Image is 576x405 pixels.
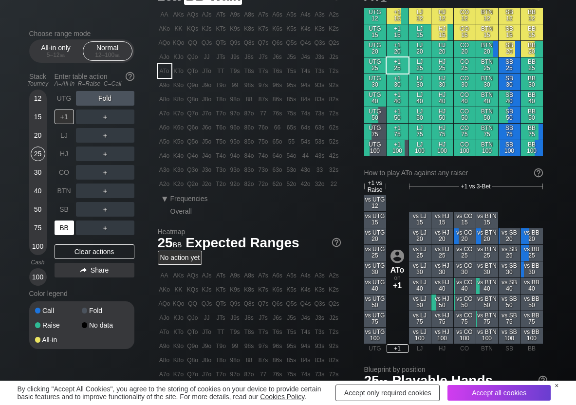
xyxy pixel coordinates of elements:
[533,167,544,178] img: help.32db89a4.svg
[214,163,228,177] div: T3o
[285,107,298,120] div: 75s
[364,74,386,90] div: UTG 30
[331,237,342,248] img: help.32db89a4.svg
[214,50,228,64] div: JTs
[228,78,242,92] div: 99
[271,64,284,78] div: T6s
[242,177,256,191] div: 82o
[158,92,171,106] div: A8o
[271,107,284,120] div: 76s
[454,57,476,74] div: CO 25
[158,22,171,36] div: AKo
[76,184,134,198] div: ＋
[172,22,186,36] div: KK
[242,163,256,177] div: 83o
[271,92,284,106] div: 86s
[200,64,214,78] div: JTo
[31,184,45,198] div: 40
[431,24,453,40] div: HJ 15
[55,91,74,106] div: UTG
[228,135,242,148] div: 95o
[364,124,386,140] div: UTG 75
[327,36,341,50] div: Q2s
[214,78,228,92] div: T9o
[242,149,256,163] div: 84o
[409,140,431,156] div: LJ 100
[200,36,214,50] div: QJs
[364,24,386,40] div: UTG 15
[431,140,453,156] div: HJ 100
[186,163,200,177] div: Q3o
[80,268,87,273] img: share.864f2f62.svg
[31,270,45,284] div: 100
[364,140,386,156] div: UTG 100
[409,57,431,74] div: LJ 25
[431,57,453,74] div: HJ 25
[390,249,404,263] img: icon-avatar.b40e07d9.svg
[499,8,520,24] div: SB 12
[327,50,341,64] div: J2s
[313,163,327,177] div: 33
[31,147,45,161] div: 25
[228,8,242,21] div: A9s
[34,42,78,60] div: All-in only
[186,8,200,21] div: AQs
[409,91,431,107] div: LJ 40
[313,121,327,134] div: 63s
[200,50,214,64] div: JJ
[257,36,270,50] div: Q7s
[172,36,186,50] div: KQo
[172,64,186,78] div: KTo
[158,107,171,120] div: A7o
[186,177,200,191] div: Q2o
[499,107,520,123] div: SB 50
[158,50,171,64] div: AJo
[521,74,543,90] div: BB 30
[271,135,284,148] div: 65o
[172,177,186,191] div: K2o
[214,107,228,120] div: T7o
[285,36,298,50] div: Q5s
[200,163,214,177] div: J3o
[257,50,270,64] div: J7s
[476,24,498,40] div: BTN 15
[521,8,543,24] div: BB 12
[431,91,453,107] div: HJ 40
[158,135,171,148] div: A5o
[387,57,409,74] div: +1 25
[228,149,242,163] div: 94o
[228,177,242,191] div: 92o
[285,163,298,177] div: 53o
[257,8,270,21] div: A7s
[186,121,200,134] div: Q6o
[76,128,134,143] div: ＋
[521,24,543,40] div: BB 15
[55,147,74,161] div: HJ
[313,78,327,92] div: 93s
[476,140,498,156] div: BTN 100
[476,124,498,140] div: BTN 75
[257,107,270,120] div: 77
[76,147,134,161] div: ＋
[364,195,386,211] div: vs UTG 12
[55,128,74,143] div: LJ
[327,149,341,163] div: 42s
[257,121,270,134] div: 76o
[285,177,298,191] div: 52o
[186,64,200,78] div: QTo
[242,107,256,120] div: 87o
[271,78,284,92] div: 96s
[521,140,543,156] div: BB 100
[454,124,476,140] div: CO 75
[76,110,134,124] div: ＋
[476,57,498,74] div: BTN 25
[242,78,256,92] div: 98s
[257,78,270,92] div: 97s
[257,177,270,191] div: 72o
[242,36,256,50] div: Q8s
[364,91,386,107] div: UTG 40
[82,307,129,314] div: Fold
[327,121,341,134] div: 62s
[36,52,76,58] div: 5 – 12
[158,163,171,177] div: A3o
